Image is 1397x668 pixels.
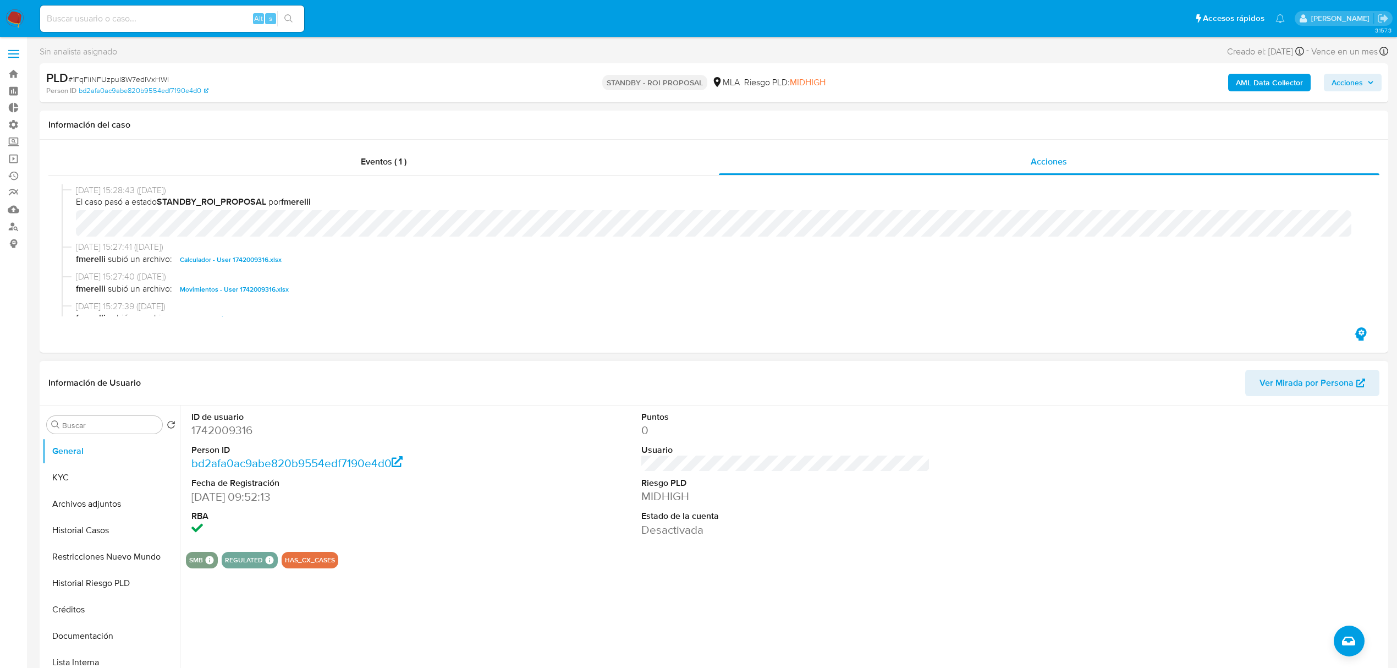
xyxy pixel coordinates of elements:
b: STANDBY_ROI_PROPOSAL [157,195,266,208]
span: Eventos ( 1 ) [361,155,406,168]
b: AML Data Collector [1236,74,1303,91]
input: Buscar [62,420,158,430]
input: Buscar usuario o caso... [40,12,304,26]
a: Notificaciones [1275,14,1285,23]
span: Acciones [1031,155,1067,168]
span: - [1306,44,1309,59]
button: KYC [42,464,180,491]
span: Riesgo PLD: [744,76,826,89]
p: STANDBY - ROI PROPOSAL [602,75,707,90]
span: Ver Mirada por Persona [1259,370,1354,396]
span: # 1FqFliNFUzpul8W7edIVxHWI [68,74,169,85]
button: Restricciones Nuevo Mundo [42,544,180,570]
span: subió un archivo: [108,283,172,296]
span: Vence en un mes [1311,46,1378,58]
button: Buscar [51,420,60,429]
dt: Usuario [641,444,930,456]
a: Salir [1377,13,1389,24]
b: Person ID [46,86,76,96]
span: Accesos rápidos [1203,13,1264,24]
button: Movimientos - User 1742009316.xlsx [174,283,294,296]
span: [DATE] 15:27:39 ([DATE]) [76,300,1362,313]
span: s [269,13,272,24]
dt: Puntos [641,411,930,423]
button: General [42,438,180,464]
p: ludmila.lanatti@mercadolibre.com [1311,13,1373,24]
button: Créditos [42,596,180,623]
dt: Riesgo PLD [641,477,930,489]
span: subió un archivo: [108,312,172,325]
button: search-icon [277,11,300,26]
span: El caso pasó a estado por [76,196,1362,208]
dt: ID de usuario [191,411,480,423]
span: Caselog 1FqFliNFUzpul8W7edIVxHWI_2025_08_19_18_01_04.docx [180,312,382,325]
span: Acciones [1332,74,1363,91]
button: Calculador - User 1742009316.xlsx [174,253,287,266]
b: fmerelli [76,283,106,296]
h1: Información de Usuario [48,377,141,388]
span: Alt [254,13,263,24]
dd: Desactivada [641,522,930,538]
button: Historial Riesgo PLD [42,570,180,596]
button: AML Data Collector [1228,74,1311,91]
dt: Estado de la cuenta [641,510,930,522]
span: [DATE] 15:27:40 ([DATE]) [76,271,1362,283]
button: Ver Mirada por Persona [1245,370,1379,396]
b: PLD [46,69,68,86]
button: Archivos adjuntos [42,491,180,517]
span: Movimientos - User 1742009316.xlsx [180,283,289,296]
dt: Fecha de Registración [191,477,480,489]
button: Historial Casos [42,517,180,544]
b: fmerelli [281,195,311,208]
dt: RBA [191,510,480,522]
span: [DATE] 15:27:41 ([DATE]) [76,241,1362,253]
h1: Información del caso [48,119,1379,130]
span: Calculador - User 1742009316.xlsx [180,253,282,266]
a: bd2afa0ac9abe820b9554edf7190e4d0 [191,455,403,471]
button: Volver al orden por defecto [167,420,175,432]
dd: MIDHIGH [641,489,930,504]
span: Sin analista asignado [40,46,117,58]
div: MLA [712,76,740,89]
dd: 0 [641,423,930,438]
span: [DATE] 15:28:43 ([DATE]) [76,184,1362,196]
button: Caselog 1FqFliNFUzpul8W7edIVxHWI_2025_08_19_18_01_04.docx [174,312,388,325]
b: fmerelli [76,312,106,325]
dd: 1742009316 [191,423,480,438]
button: Acciones [1324,74,1382,91]
b: fmerelli [76,253,106,266]
div: Creado el: [DATE] [1227,44,1304,59]
dd: [DATE] 09:52:13 [191,489,480,505]
button: Documentación [42,623,180,649]
span: subió un archivo: [108,253,172,266]
span: MIDHIGH [790,76,826,89]
dt: Person ID [191,444,480,456]
a: bd2afa0ac9abe820b9554edf7190e4d0 [79,86,208,96]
